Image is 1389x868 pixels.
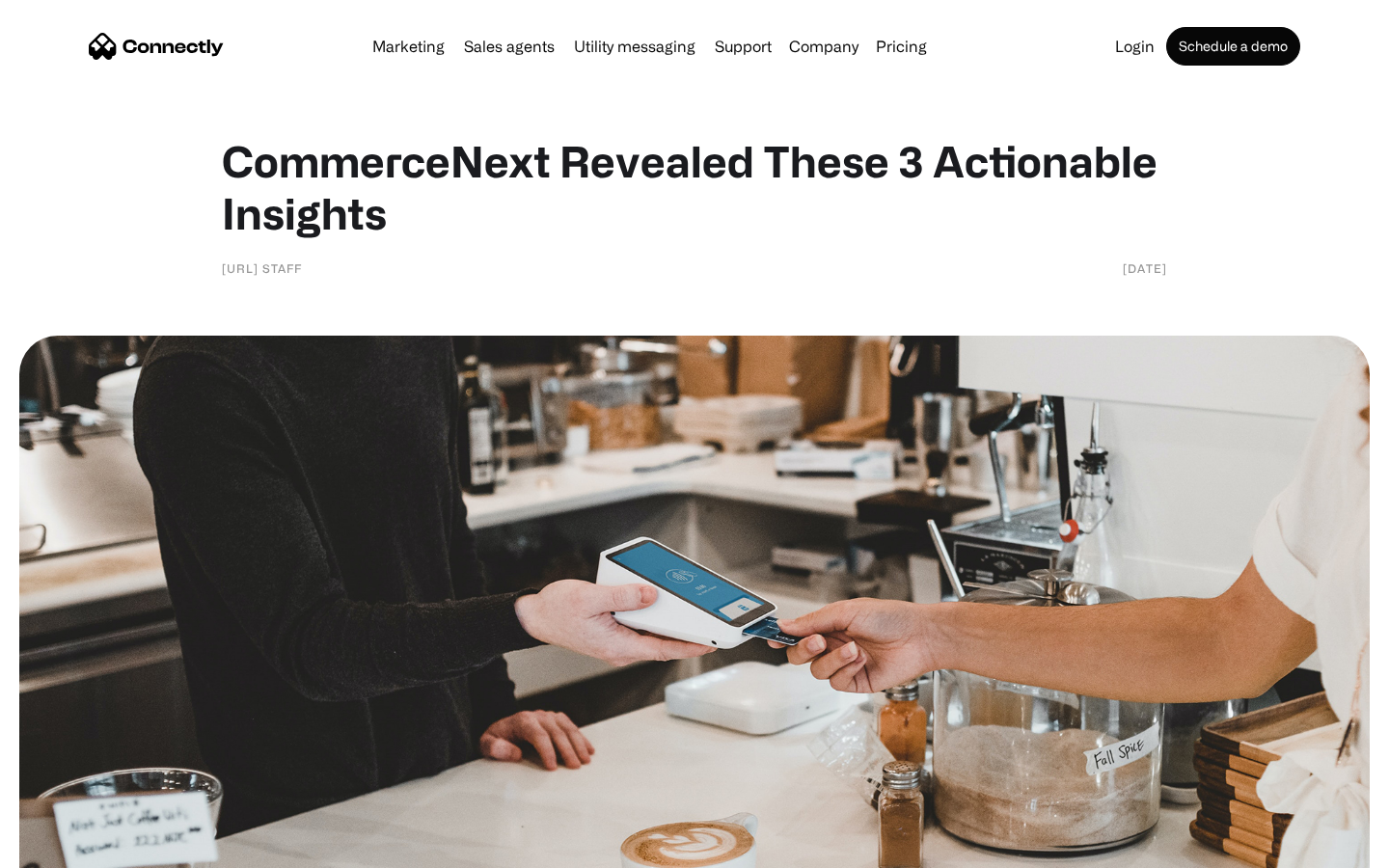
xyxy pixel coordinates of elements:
[222,135,1167,239] h1: CommerceNext Revealed These 3 Actionable Insights
[39,834,116,861] ul: Language list
[1166,27,1300,66] a: Schedule a demo
[707,39,779,54] a: Support
[789,33,858,60] div: Company
[566,39,703,54] a: Utility messaging
[456,39,562,54] a: Sales agents
[89,32,224,61] a: home
[1123,258,1167,278] div: [DATE]
[19,834,116,861] aside: Language selected: English
[868,39,935,54] a: Pricing
[1107,39,1162,54] a: Login
[222,258,302,278] div: [URL] Staff
[783,33,864,60] div: Company
[365,39,452,54] a: Marketing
